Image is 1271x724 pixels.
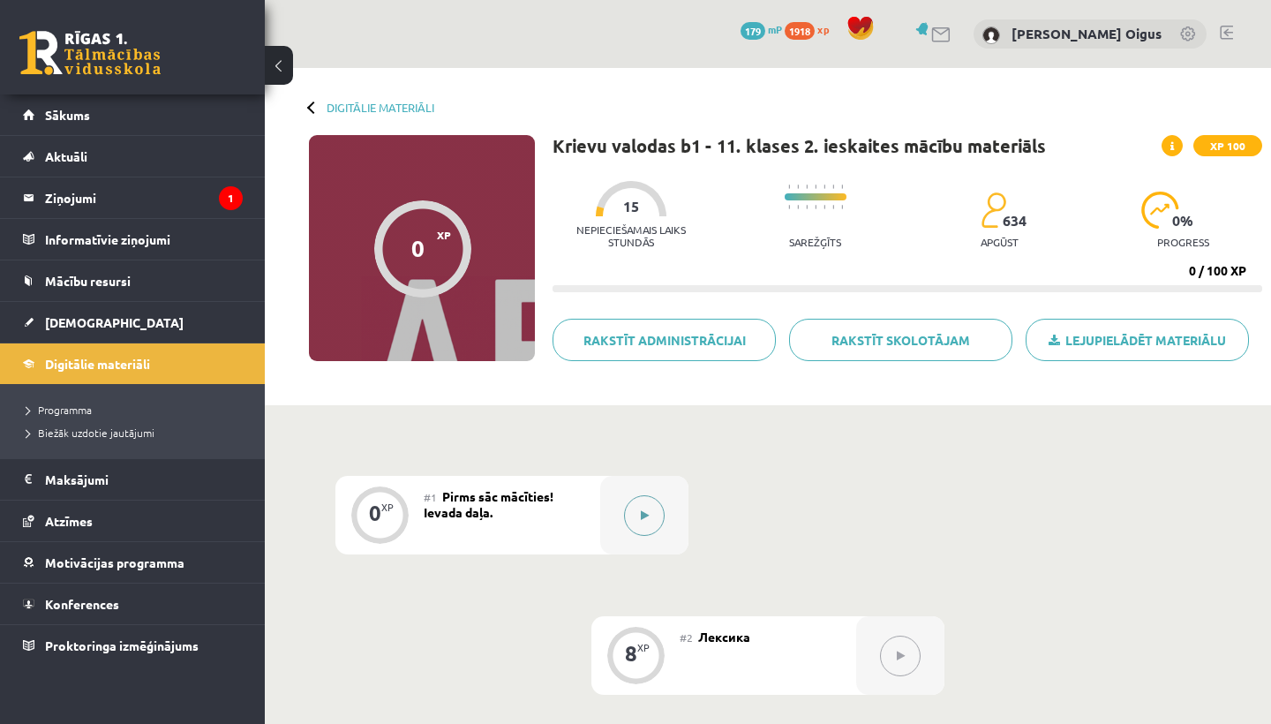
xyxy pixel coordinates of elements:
[637,643,650,652] div: XP
[45,459,243,500] legend: Maksājumi
[1026,319,1249,361] a: Lejupielādēt materiālu
[981,236,1019,248] p: apgūst
[26,426,154,440] span: Biežāk uzdotie jautājumi
[45,513,93,529] span: Atzīmes
[797,205,799,209] img: icon-short-line-57e1e144782c952c97e751825c79c345078a6d821885a25fce030b3d8c18986b.svg
[789,236,841,248] p: Sarežģīts
[553,223,711,248] p: Nepieciešamais laiks stundās
[698,629,750,645] span: Лексика
[785,22,838,36] a: 1918 xp
[553,135,1046,156] h1: Krievu valodas b1 - 11. klases 2. ieskaites mācību materiāls
[437,229,451,241] span: XP
[45,219,243,260] legend: Informatīvie ziņojumi
[815,185,816,189] img: icon-short-line-57e1e144782c952c97e751825c79c345078a6d821885a25fce030b3d8c18986b.svg
[45,596,119,612] span: Konferences
[981,192,1006,229] img: students-c634bb4e5e11cddfef0936a35e636f08e4e9abd3cc4e673bd6f9a4125e45ecb1.svg
[45,314,184,330] span: [DEMOGRAPHIC_DATA]
[1141,192,1179,229] img: icon-progress-161ccf0a02000e728c5f80fcf4c31c7af3da0e1684b2b1d7c360e028c24a22f1.svg
[26,403,92,417] span: Programma
[23,177,243,218] a: Ziņojumi1
[23,94,243,135] a: Sākums
[789,319,1012,361] a: Rakstīt skolotājam
[45,177,243,218] legend: Ziņojumi
[625,645,637,661] div: 8
[219,186,243,210] i: 1
[23,136,243,177] a: Aktuāli
[806,185,808,189] img: icon-short-line-57e1e144782c952c97e751825c79c345078a6d821885a25fce030b3d8c18986b.svg
[19,31,161,75] a: Rīgas 1. Tālmācības vidusskola
[1193,135,1262,156] span: XP 100
[553,319,776,361] a: Rakstīt administrācijai
[23,459,243,500] a: Maksājumi
[832,185,834,189] img: icon-short-line-57e1e144782c952c97e751825c79c345078a6d821885a25fce030b3d8c18986b.svg
[45,273,131,289] span: Mācību resursi
[741,22,782,36] a: 179 mP
[23,260,243,301] a: Mācību resursi
[45,637,199,653] span: Proktoringa izmēģinājums
[1003,213,1027,229] span: 634
[26,402,247,418] a: Programma
[23,302,243,343] a: [DEMOGRAPHIC_DATA]
[327,101,434,114] a: Digitālie materiāli
[768,22,782,36] span: mP
[45,148,87,164] span: Aktuāli
[23,584,243,624] a: Konferences
[741,22,765,40] span: 179
[45,107,90,123] span: Sākums
[45,554,184,570] span: Motivācijas programma
[45,356,150,372] span: Digitālie materiāli
[788,185,790,189] img: icon-short-line-57e1e144782c952c97e751825c79c345078a6d821885a25fce030b3d8c18986b.svg
[23,219,243,260] a: Informatīvie ziņojumi
[832,205,834,209] img: icon-short-line-57e1e144782c952c97e751825c79c345078a6d821885a25fce030b3d8c18986b.svg
[23,343,243,384] a: Digitālie materiāli
[824,185,825,189] img: icon-short-line-57e1e144782c952c97e751825c79c345078a6d821885a25fce030b3d8c18986b.svg
[1157,236,1209,248] p: progress
[788,205,790,209] img: icon-short-line-57e1e144782c952c97e751825c79c345078a6d821885a25fce030b3d8c18986b.svg
[797,185,799,189] img: icon-short-line-57e1e144782c952c97e751825c79c345078a6d821885a25fce030b3d8c18986b.svg
[23,542,243,583] a: Motivācijas programma
[824,205,825,209] img: icon-short-line-57e1e144782c952c97e751825c79c345078a6d821885a25fce030b3d8c18986b.svg
[424,488,553,520] span: Pirms sāc mācīties! Ievada daļa.
[1172,213,1194,229] span: 0 %
[841,205,843,209] img: icon-short-line-57e1e144782c952c97e751825c79c345078a6d821885a25fce030b3d8c18986b.svg
[1012,25,1162,42] a: [PERSON_NAME] Oigus
[23,625,243,666] a: Proktoringa izmēģinājums
[815,205,816,209] img: icon-short-line-57e1e144782c952c97e751825c79c345078a6d821885a25fce030b3d8c18986b.svg
[623,199,639,215] span: 15
[369,505,381,521] div: 0
[381,502,394,512] div: XP
[982,26,1000,44] img: Keita Oigus
[411,235,425,261] div: 0
[680,630,693,645] span: #2
[785,22,815,40] span: 1918
[424,490,437,504] span: #1
[26,425,247,441] a: Biežāk uzdotie jautājumi
[817,22,829,36] span: xp
[806,205,808,209] img: icon-short-line-57e1e144782c952c97e751825c79c345078a6d821885a25fce030b3d8c18986b.svg
[841,185,843,189] img: icon-short-line-57e1e144782c952c97e751825c79c345078a6d821885a25fce030b3d8c18986b.svg
[23,501,243,541] a: Atzīmes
